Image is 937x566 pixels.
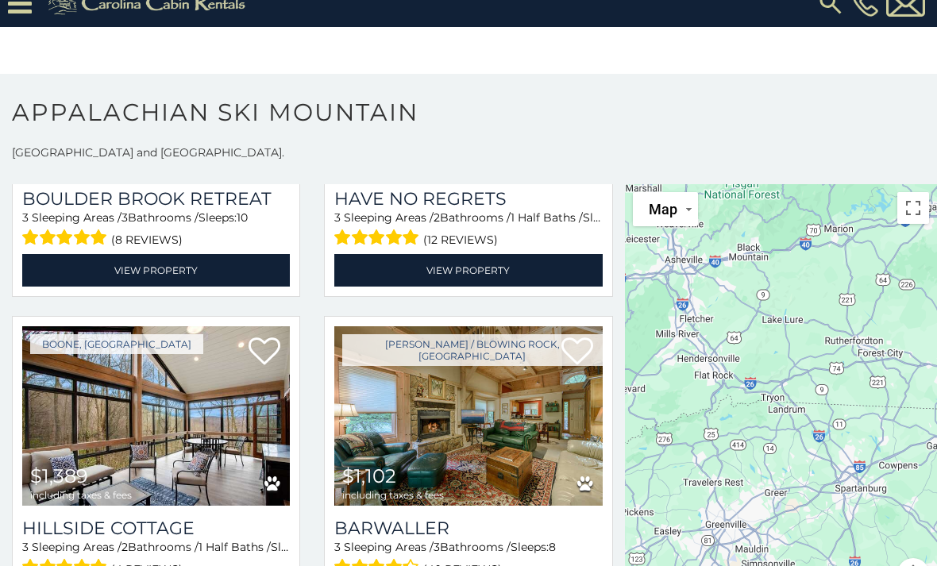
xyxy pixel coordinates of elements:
span: 2 [121,540,128,554]
img: Hillside Cottage [22,326,290,506]
span: 3 [434,540,440,554]
span: including taxes & fees [30,490,132,500]
span: 3 [334,540,341,554]
span: including taxes & fees [342,490,444,500]
span: 1 Half Baths / [199,540,271,554]
span: 2 [434,210,440,225]
span: 10 [237,210,248,225]
a: View Property [334,254,602,287]
div: Sleeping Areas / Bathrooms / Sleeps: [334,210,602,250]
span: $1,102 [342,464,396,487]
a: Hillside Cottage [22,518,290,539]
button: Toggle fullscreen view [897,192,929,224]
a: Hillside Cottage $1,389 including taxes & fees [22,326,290,506]
a: [PERSON_NAME] / Blowing Rock, [GEOGRAPHIC_DATA] [342,334,602,366]
span: 3 [22,210,29,225]
a: Boone, [GEOGRAPHIC_DATA] [30,334,203,354]
a: Barwaller [334,518,602,539]
a: Boulder Brook Retreat [22,188,290,210]
span: (12 reviews) [423,229,498,250]
a: Have No Regrets [334,188,602,210]
button: Change map style [633,192,698,226]
span: (8 reviews) [111,229,183,250]
span: Map [649,201,677,218]
span: 8 [549,540,556,554]
span: 3 [334,210,341,225]
span: 3 [22,540,29,554]
span: $1,389 [30,464,88,487]
img: Barwaller [334,326,602,506]
div: Sleeping Areas / Bathrooms / Sleeps: [22,210,290,250]
span: 1 Half Baths / [511,210,583,225]
a: Barwaller $1,102 including taxes & fees [334,326,602,506]
a: View Property [22,254,290,287]
span: 3 [121,210,128,225]
a: Add to favorites [249,336,280,369]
